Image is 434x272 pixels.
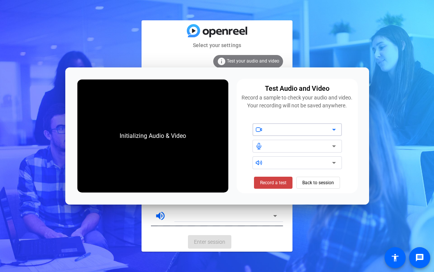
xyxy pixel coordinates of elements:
[155,210,166,222] mat-icon: volume_up
[302,176,334,190] span: Back to session
[260,179,286,186] span: Record a test
[265,83,329,94] div: Test Audio and Video
[112,124,194,148] div: Initializing Audio & Video
[142,41,292,49] mat-card-subtitle: Select your settings
[254,177,292,189] button: Record a test
[296,177,340,189] button: Back to session
[391,253,400,262] mat-icon: accessibility
[415,253,424,262] mat-icon: message
[217,57,226,66] mat-icon: info
[227,58,279,64] span: Test your audio and video
[187,24,247,37] img: blue-gradient.svg
[241,94,353,110] div: Record a sample to check your audio and video. Your recording will not be saved anywhere.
